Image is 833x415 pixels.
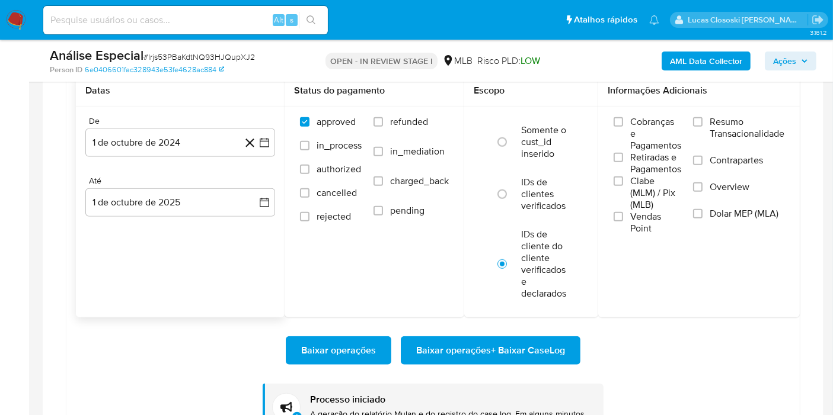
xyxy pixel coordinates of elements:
b: Análise Especial [50,46,143,65]
p: lucas.clososki@mercadolivre.com [688,14,808,25]
div: MLB [442,54,473,67]
span: Alt [274,14,283,25]
span: s [290,14,293,25]
button: Ações [765,52,816,70]
a: Notificações [649,15,659,25]
b: AML Data Collector [670,52,742,70]
input: Pesquise usuários ou casos... [43,12,328,28]
b: Person ID [50,65,82,75]
span: 3.161.2 [810,28,827,37]
span: Ações [773,52,796,70]
span: Risco PLD: [477,54,540,67]
span: Atalhos rápidos [574,14,637,26]
span: # Irjs53PBaKdtNQ93HJQupXJ2 [143,51,255,63]
button: search-icon [299,12,323,28]
a: Sair [812,14,824,26]
a: 6e0406601fac328943e53fe4628ac884 [85,65,224,75]
button: AML Data Collector [662,52,751,70]
span: LOW [521,54,540,67]
p: OPEN - IN REVIEW STAGE I [325,53,438,69]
